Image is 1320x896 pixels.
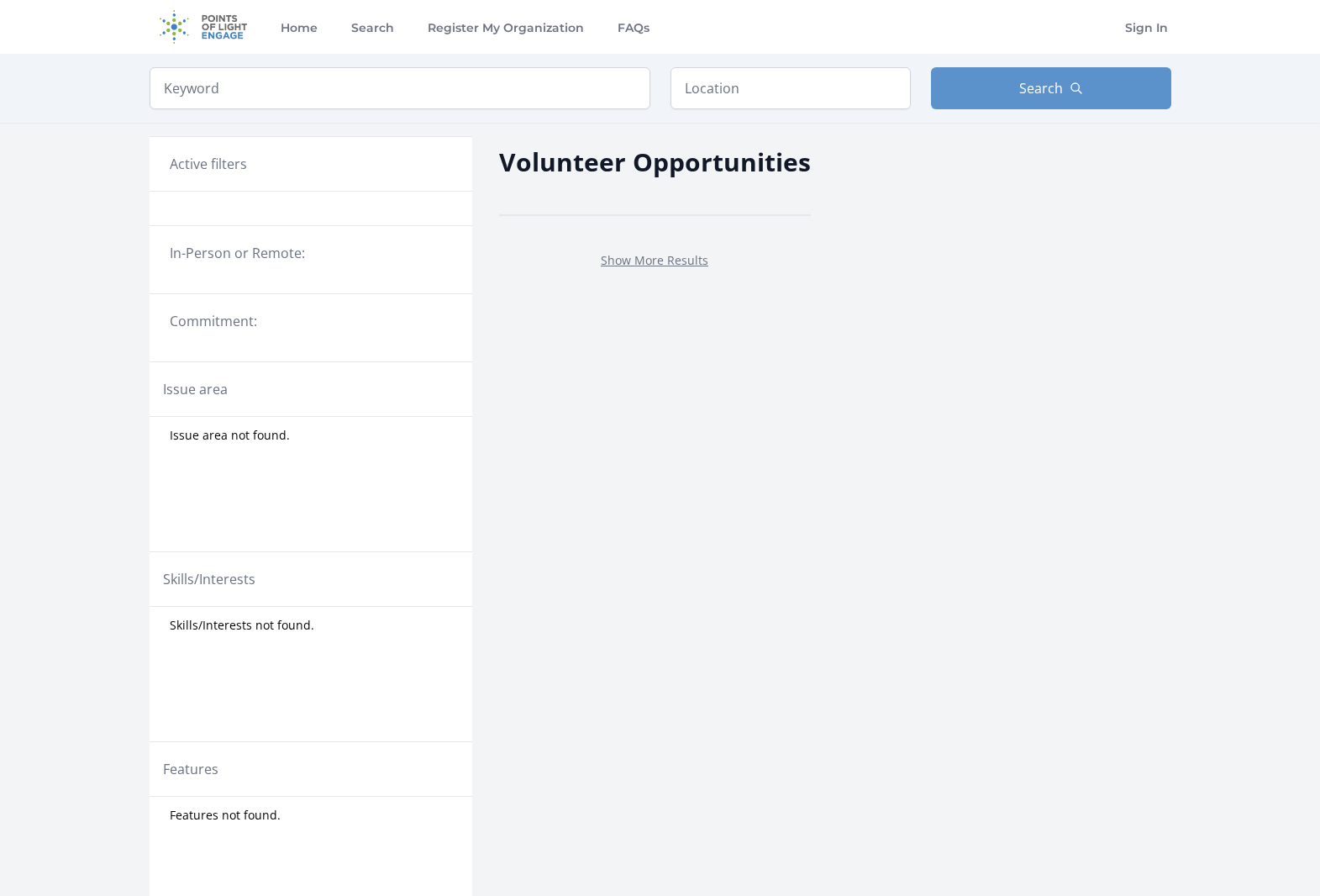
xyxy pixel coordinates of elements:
[499,143,811,181] h2: Volunteer Opportunities
[170,243,452,263] legend: In-Person or Remote:
[150,67,650,109] input: Keyword
[170,427,290,444] span: Issue area not found.
[163,759,218,779] legend: Features
[601,252,708,268] a: Show More Results
[170,311,452,331] legend: Commitment:
[170,617,314,634] span: Skills/Interests not found.
[671,67,911,109] input: Location
[163,569,255,589] legend: Skills/Interests
[170,807,281,824] span: Features not found.
[1019,78,1063,98] span: Search
[163,379,228,399] legend: Issue area
[931,67,1171,109] button: Search
[170,154,247,174] h3: Active filters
